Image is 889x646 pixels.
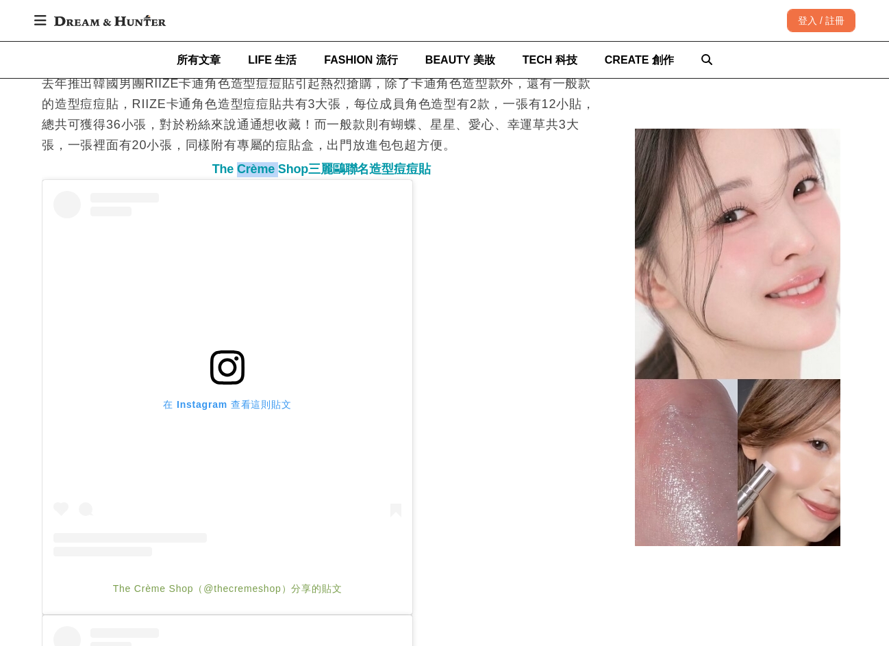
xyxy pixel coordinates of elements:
a: The Crème Shop（@thecremeshop）分享的貼文 [113,583,342,594]
div: 在 Instagram 查看這則貼文 [53,398,401,411]
a: FASHION 流行 [324,42,398,78]
div: 登入 / 註冊 [787,9,855,32]
span: CREATE 創作 [605,54,674,66]
img: 水光肌底妝教學！初學者也能掌握的5大上妝技巧，畫完像打過皮秒，勻膚透亮還零毛孔 [635,129,840,546]
a: BEAUTY 美妝 [425,42,495,78]
span: 所有文章 [177,54,221,66]
span: LIFE 生活 [248,54,297,66]
span: The Crème Shop三麗鷗聯名造型痘痘貼 [212,162,431,176]
a: 在 Instagram 查看這則貼文 [53,191,401,556]
img: Dream & Hunter [47,8,173,33]
p: 去年推出韓國男團RIIZE卡通角色造型痘痘貼引起熱烈搶購，除了卡通角色造型款外，還有一般款的造型痘痘貼，RIIZE卡通角色造型痘痘貼共有3大張，每位成員角色造型有2款，一張有12小貼，總共可獲得... [42,73,601,155]
a: TECH 科技 [523,42,577,78]
span: FASHION 流行 [324,54,398,66]
span: TECH 科技 [523,54,577,66]
a: LIFE 生活 [248,42,297,78]
span: BEAUTY 美妝 [425,54,495,66]
a: CREATE 創作 [605,42,674,78]
a: 所有文章 [177,42,221,78]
